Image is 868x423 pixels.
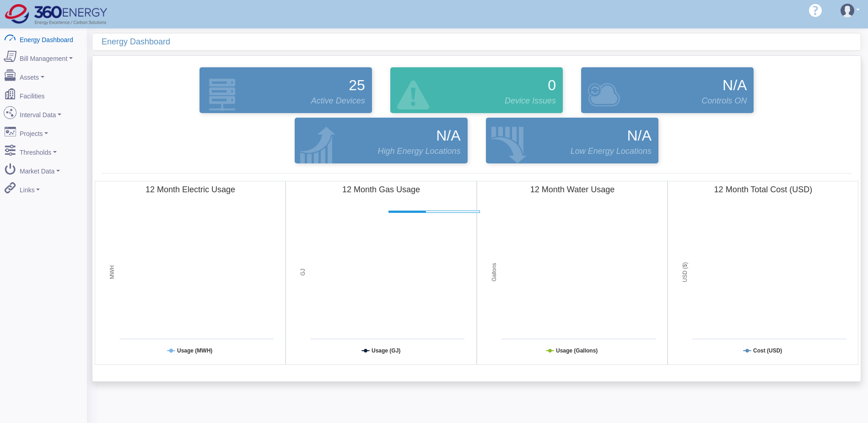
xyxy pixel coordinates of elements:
[197,67,374,113] a: 25 Active Devices
[682,262,688,282] tspan: USD ($)
[311,95,365,107] span: Active Devices
[530,185,614,194] tspan: 12 Month Water Usage
[146,185,235,194] tspan: 12 Month Electric Usage
[548,74,556,96] span: 0
[349,74,365,96] span: 25
[571,145,652,157] span: Low Energy Locations
[722,74,747,96] span: N/A
[436,125,460,146] span: N/A
[505,95,556,107] span: Device Issues
[381,65,572,115] div: Devices that are active and configured but are in an error state.
[177,347,212,354] tspan: Usage (MWH)
[190,65,381,115] div: Devices that are actively reporting data.
[714,185,812,194] tspan: 12 Month Total Cost (USD)
[342,185,420,194] tspan: 12 Month Gas Usage
[372,347,400,354] tspan: Usage (GJ)
[377,145,460,157] span: High Energy Locations
[701,95,747,107] span: Controls ON
[627,125,651,146] span: N/A
[753,347,782,354] tspan: Cost (USD)
[556,347,598,354] tspan: Usage (Gallons)
[491,263,497,282] tspan: Gallons
[841,4,854,17] img: user-3.svg
[300,269,306,276] tspan: GJ
[102,33,861,50] div: Energy Dashboard
[109,266,115,279] tspan: MWH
